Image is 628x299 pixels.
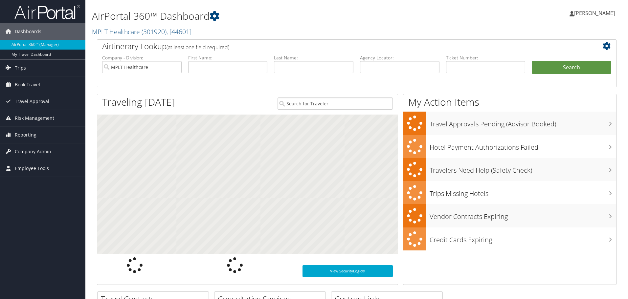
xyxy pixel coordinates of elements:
label: First Name: [188,54,268,61]
img: airportal-logo.png [14,4,80,20]
a: Trips Missing Hotels [403,181,616,204]
label: Ticket Number: [446,54,526,61]
span: (at least one field required) [167,44,229,51]
a: [PERSON_NAME] [570,3,621,23]
h3: Vendor Contracts Expiring [430,209,616,221]
span: Book Travel [15,76,40,93]
h3: Travel Approvals Pending (Advisor Booked) [430,116,616,129]
input: Search for Traveler [278,97,393,110]
span: Employee Tools [15,160,49,177]
h3: Hotel Payment Authorizations Failed [430,139,616,152]
span: [PERSON_NAME] [574,10,615,17]
a: Travel Approvals Pending (Advisor Booked) [403,112,616,135]
h1: Traveling [DATE] [102,95,175,109]
h3: Travelers Need Help (Safety Check) [430,162,616,175]
label: Agency Locator: [360,54,439,61]
span: Dashboards [15,23,41,40]
a: View SecurityLogic® [303,265,393,277]
span: Company Admin [15,143,51,160]
a: Credit Cards Expiring [403,227,616,251]
h3: Credit Cards Expiring [430,232,616,245]
span: Trips [15,60,26,76]
h1: My Action Items [403,95,616,109]
h1: AirPortal 360™ Dashboard [92,9,445,23]
label: Last Name: [274,54,353,61]
label: Company - Division: [102,54,182,61]
h3: Trips Missing Hotels [430,186,616,198]
span: Risk Management [15,110,54,126]
a: Hotel Payment Authorizations Failed [403,135,616,158]
a: MPLT Healthcare [92,27,191,36]
span: , [ 44601 ] [167,27,191,36]
h2: Airtinerary Lookup [102,41,568,52]
a: Vendor Contracts Expiring [403,204,616,227]
button: Search [532,61,611,74]
span: ( 301920 ) [142,27,167,36]
span: Reporting [15,127,36,143]
span: Travel Approval [15,93,49,110]
a: Travelers Need Help (Safety Check) [403,158,616,181]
